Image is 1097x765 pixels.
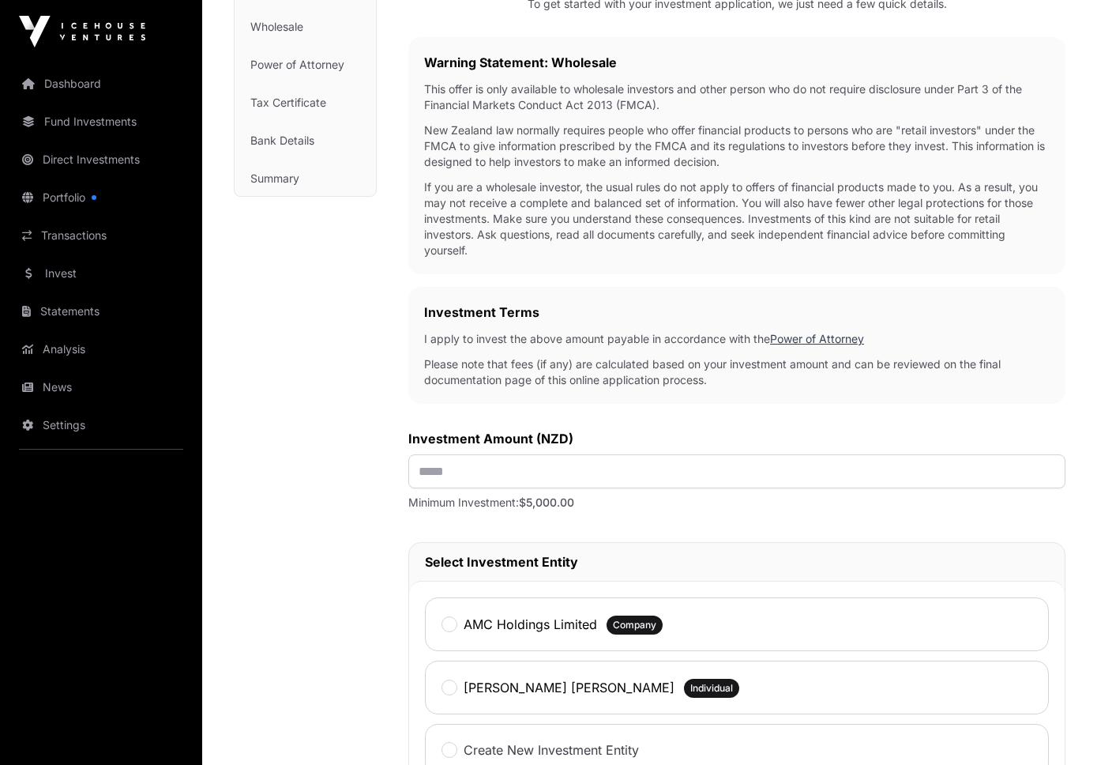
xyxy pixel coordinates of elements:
[770,332,864,345] a: Power of Attorney
[690,682,733,695] span: Individual
[464,615,597,634] label: AMC Holdings Limited
[424,122,1050,170] p: New Zealand law normally requires people who offer financial products to persons who are "retail ...
[13,332,190,367] a: Analysis
[13,66,190,101] a: Dashboard
[13,294,190,329] a: Statements
[424,356,1050,388] p: Please note that fees (if any) are calculated based on your investment amount and can be reviewed...
[424,81,1050,113] p: This offer is only available to wholesale investors and other person who do not require disclosur...
[13,104,190,139] a: Fund Investments
[424,53,1050,72] h2: Warning Statement: Wholesale
[424,179,1050,258] p: If you are a wholesale investor, the usual rules do not apply to offers of financial products mad...
[424,331,1050,347] p: I apply to invest the above amount payable in accordance with the
[408,429,1065,448] label: Investment Amount (NZD)
[613,619,656,631] span: Company
[13,180,190,215] a: Portfolio
[13,142,190,177] a: Direct Investments
[13,408,190,443] a: Settings
[519,496,574,509] span: $5,000.00
[425,552,1049,571] h2: Select Investment Entity
[1018,689,1097,765] iframe: Chat Widget
[464,741,639,759] label: Create New Investment Entity
[408,495,1065,511] p: Minimum Investment:
[13,370,190,405] a: News
[19,16,145,47] img: Icehouse Ventures Logo
[464,678,674,697] label: [PERSON_NAME] [PERSON_NAME]
[13,256,190,291] a: Invest
[13,218,190,253] a: Transactions
[424,303,1050,322] h2: Investment Terms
